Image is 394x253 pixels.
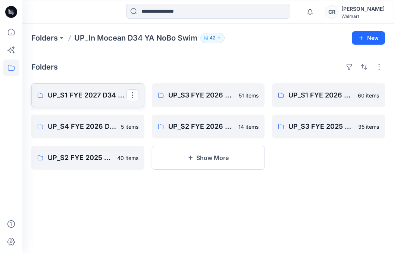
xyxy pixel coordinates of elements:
p: UP_S4 FYE 2026 D34 YA NoBo Swim InMocean [48,121,116,132]
p: 60 items [358,92,379,99]
p: UP_S3 FYE 2025 D34 YA NoBo Swim InMocean [288,121,354,132]
p: 35 items [358,123,379,131]
button: New [352,31,385,45]
p: UP_S2 FYE 2026 D34 YA NoBo Swim InMocean [168,121,234,132]
a: UP_S3 FYE 2026 D34 YA NoBo Swim InMocean51 items [152,83,265,107]
button: Show More [152,146,265,170]
p: 42 [210,34,215,42]
a: UP_S2 FYE 2026 D34 YA NoBo Swim InMocean14 items [152,115,265,138]
p: 5 items [121,123,138,131]
a: UP_S2 FYE 2025 D34 YA NoBo Swim InMocean40 items [31,146,144,170]
p: 14 items [238,123,259,131]
a: UP_S4 FYE 2026 D34 YA NoBo Swim InMocean5 items [31,115,144,138]
p: UP_S3 FYE 2026 D34 YA NoBo Swim InMocean [168,90,235,100]
div: [PERSON_NAME] [341,4,385,13]
p: 51 items [239,92,259,99]
button: 42 [200,33,225,43]
div: Walmart [341,13,385,19]
a: UP_S3 FYE 2025 D34 YA NoBo Swim InMocean35 items [272,115,385,138]
p: UP_S1 FYE 2027 D34 YA NoBo Swim InMocean [48,90,126,100]
p: 40 items [117,154,138,162]
p: UP_In Mocean D34 YA NoBo Swim [74,33,197,43]
a: UP_S1 FYE 2027 D34 YA NoBo Swim InMocean [31,83,144,107]
h4: Folders [31,63,58,71]
a: UP_S1 FYE 2026 D34 YA NoBo Swim InMocean60 items [272,83,385,107]
div: CR [325,5,338,19]
p: UP_S1 FYE 2026 D34 YA NoBo Swim InMocean [288,90,353,100]
a: Folders [31,33,58,43]
p: UP_S2 FYE 2025 D34 YA NoBo Swim InMocean [48,153,113,163]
